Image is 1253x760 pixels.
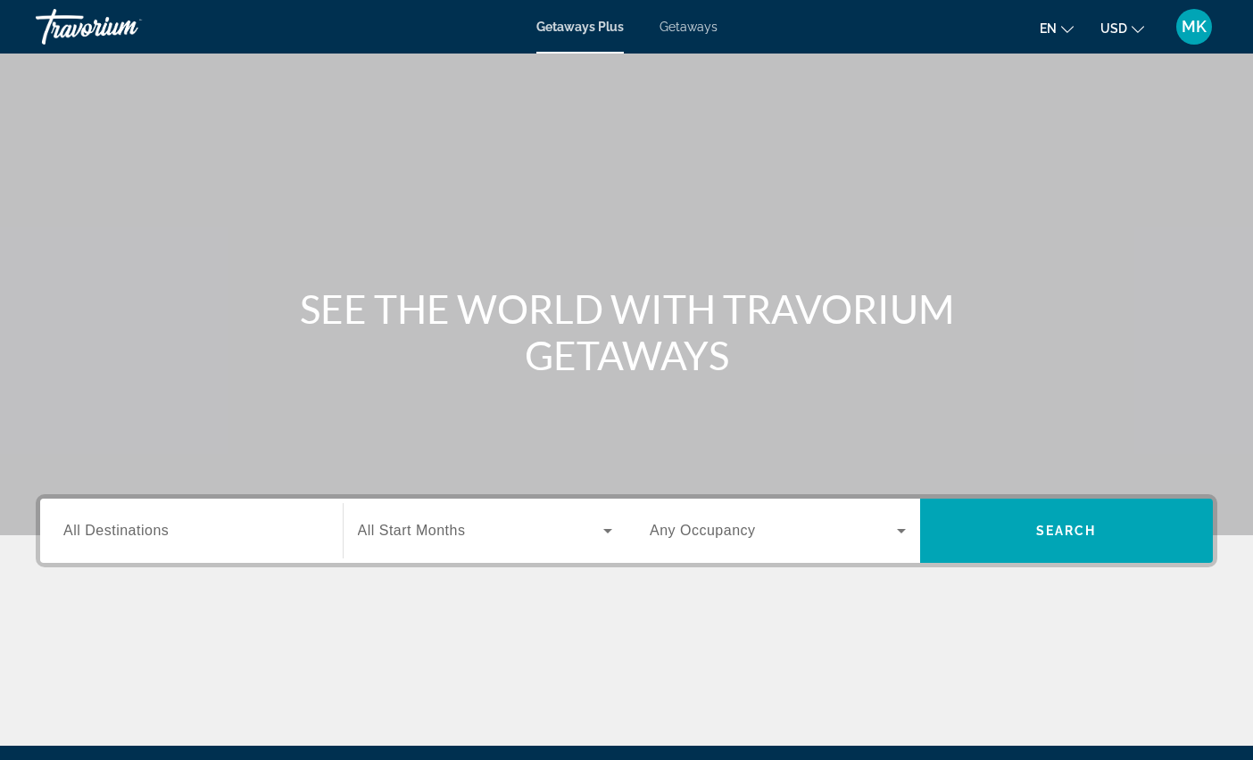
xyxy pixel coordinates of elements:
[1100,15,1144,41] button: Change currency
[292,285,961,378] h1: SEE THE WORLD WITH TRAVORIUM GETAWAYS
[1171,8,1217,45] button: User Menu
[40,499,1213,563] div: Search widget
[358,523,466,538] span: All Start Months
[660,20,718,34] a: Getaways
[1040,15,1074,41] button: Change language
[920,499,1214,563] button: Search
[1100,21,1127,36] span: USD
[1040,21,1057,36] span: en
[536,20,624,34] a: Getaways Plus
[1036,524,1097,538] span: Search
[63,523,169,538] span: All Destinations
[36,4,214,50] a: Travorium
[1182,18,1207,36] span: MK
[650,523,756,538] span: Any Occupancy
